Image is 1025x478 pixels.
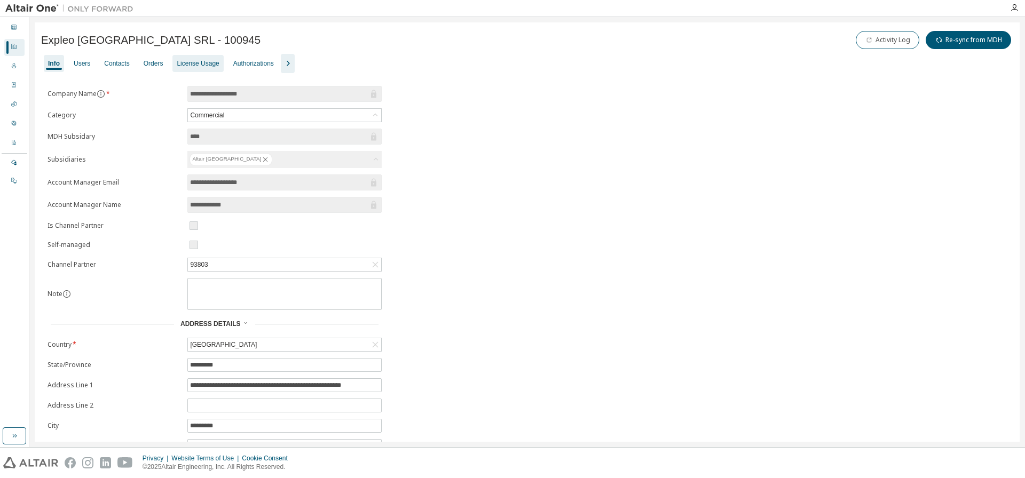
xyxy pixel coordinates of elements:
img: youtube.svg [117,457,133,468]
label: State/Province [48,361,181,369]
div: Privacy [143,454,171,463]
label: City [48,421,181,430]
div: Commercial [188,109,226,121]
label: Channel Partner [48,260,181,269]
div: [GEOGRAPHIC_DATA] [188,339,258,350]
div: 93803 [188,258,381,271]
div: Users [74,59,90,68]
div: Orders [144,59,163,68]
div: Dashboard [4,20,25,37]
div: [GEOGRAPHIC_DATA] [188,338,381,351]
label: Subsidiaries [48,155,181,164]
label: Address Line 2 [48,401,181,410]
button: Activity Log [856,31,919,49]
div: Cookie Consent [242,454,294,463]
div: User Profile [4,116,25,133]
span: Expleo [GEOGRAPHIC_DATA] SRL - 100945 [41,34,261,46]
div: 93803 [188,259,209,270]
button: information [62,290,71,298]
div: License Usage [177,59,219,68]
label: Is Channel Partner [48,221,181,230]
div: Users [4,58,25,75]
div: Website Terms of Use [171,454,242,463]
div: Authorizations [233,59,274,68]
img: facebook.svg [65,457,76,468]
div: Company Profile [4,135,25,152]
p: © 2025 Altair Engineering, Inc. All Rights Reserved. [143,463,294,472]
div: Altair [GEOGRAPHIC_DATA] [190,153,272,166]
div: SKUs [4,97,25,114]
div: Companies [4,39,25,56]
div: Contacts [104,59,129,68]
div: Info [48,59,60,68]
label: Company Name [48,90,181,98]
button: Re-sync from MDH [926,31,1011,49]
label: MDH Subsidary [48,132,181,141]
span: Address Details [180,320,240,328]
div: Managed [4,155,25,172]
label: Category [48,111,181,120]
img: Altair One [5,3,139,14]
label: Address Line 1 [48,381,181,389]
label: Self-managed [48,241,181,249]
button: information [97,90,105,98]
img: altair_logo.svg [3,457,58,468]
label: Account Manager Name [48,201,181,209]
img: instagram.svg [82,457,93,468]
div: Orders [4,77,25,94]
label: Country [48,340,181,349]
div: Commercial [188,109,381,122]
div: Altair [GEOGRAPHIC_DATA] [187,151,382,168]
img: linkedin.svg [100,457,111,468]
div: On Prem [4,173,25,190]
label: Note [48,289,62,298]
label: Account Manager Email [48,178,181,187]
